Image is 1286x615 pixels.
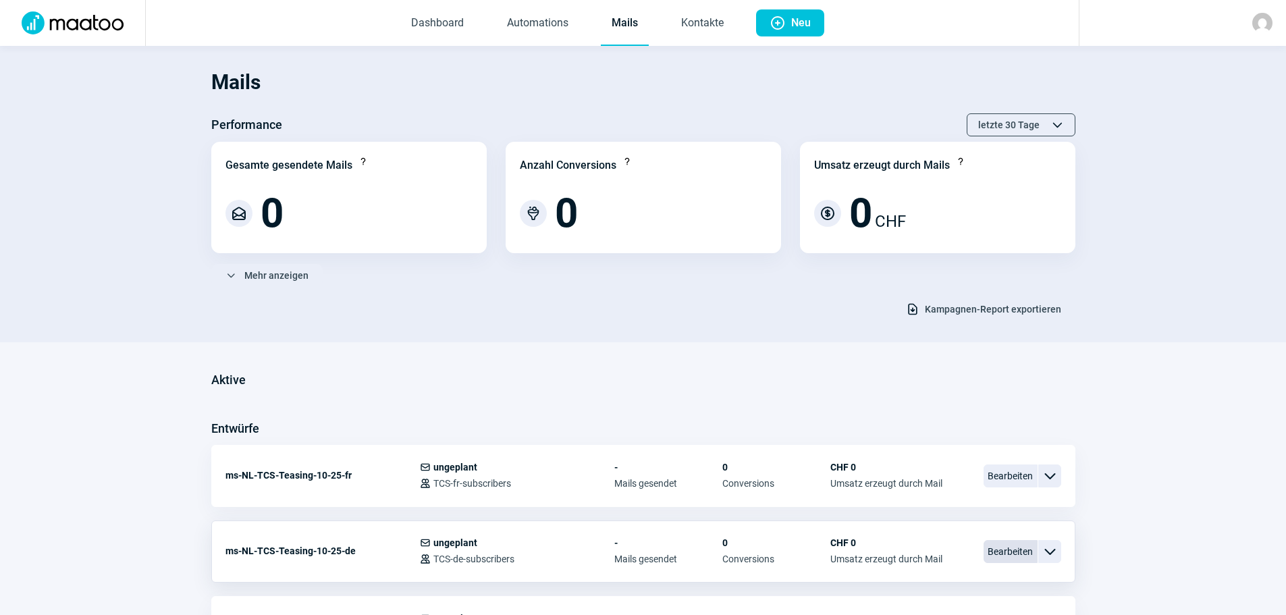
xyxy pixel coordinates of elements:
[830,537,942,548] span: CHF 0
[555,193,578,234] span: 0
[830,462,942,473] span: CHF 0
[433,554,514,564] span: TCS-de-subscribers
[1252,13,1272,33] img: avatar
[433,537,477,548] span: ungeplant
[791,9,811,36] span: Neu
[433,478,511,489] span: TCS-fr-subscribers
[225,537,420,564] div: ms-NL-TCS-Teasing-10-25-de
[225,157,352,173] div: Gesamte gesendete Mails
[614,537,722,548] span: -
[211,264,323,287] button: Mehr anzeigen
[722,478,830,489] span: Conversions
[830,554,942,564] span: Umsatz erzeugt durch Mail
[433,462,477,473] span: ungeplant
[722,537,830,548] span: 0
[496,1,579,46] a: Automations
[211,59,1075,105] h1: Mails
[670,1,734,46] a: Kontakte
[400,1,475,46] a: Dashboard
[14,11,132,34] img: Logo
[211,114,282,136] h3: Performance
[814,157,950,173] div: Umsatz erzeugt durch Mails
[601,1,649,46] a: Mails
[830,478,942,489] span: Umsatz erzeugt durch Mail
[261,193,284,234] span: 0
[614,478,722,489] span: Mails gesendet
[875,209,906,234] span: CHF
[984,540,1038,563] span: Bearbeiten
[211,418,259,439] h3: Entwürfe
[756,9,824,36] button: Neu
[614,462,722,473] span: -
[984,464,1038,487] span: Bearbeiten
[225,462,420,489] div: ms-NL-TCS-Teasing-10-25-fr
[722,554,830,564] span: Conversions
[211,369,246,391] h3: Aktive
[614,554,722,564] span: Mails gesendet
[722,462,830,473] span: 0
[978,114,1040,136] span: letzte 30 Tage
[892,298,1075,321] button: Kampagnen-Report exportieren
[520,157,616,173] div: Anzahl Conversions
[925,298,1061,320] span: Kampagnen-Report exportieren
[849,193,872,234] span: 0
[244,265,309,286] span: Mehr anzeigen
